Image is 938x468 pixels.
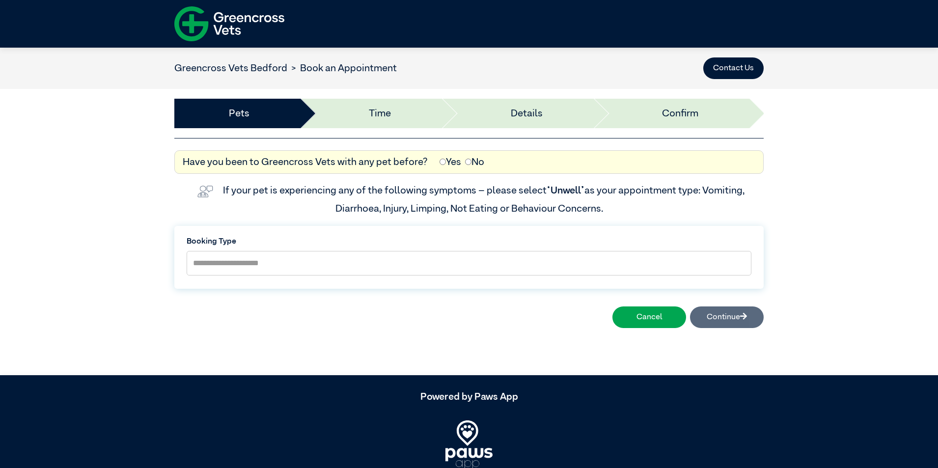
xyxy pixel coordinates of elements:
[440,159,446,165] input: Yes
[174,63,287,73] a: Greencross Vets Bedford
[547,186,584,195] span: “Unwell”
[187,236,751,248] label: Booking Type
[223,186,746,213] label: If your pet is experiencing any of the following symptoms – please select as your appointment typ...
[440,155,461,169] label: Yes
[465,159,471,165] input: No
[465,155,484,169] label: No
[229,106,249,121] a: Pets
[183,155,428,169] label: Have you been to Greencross Vets with any pet before?
[287,61,397,76] li: Book an Appointment
[193,182,217,201] img: vet
[174,391,764,403] h5: Powered by Paws App
[612,306,686,328] button: Cancel
[174,61,397,76] nav: breadcrumb
[174,2,284,45] img: f-logo
[703,57,764,79] button: Contact Us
